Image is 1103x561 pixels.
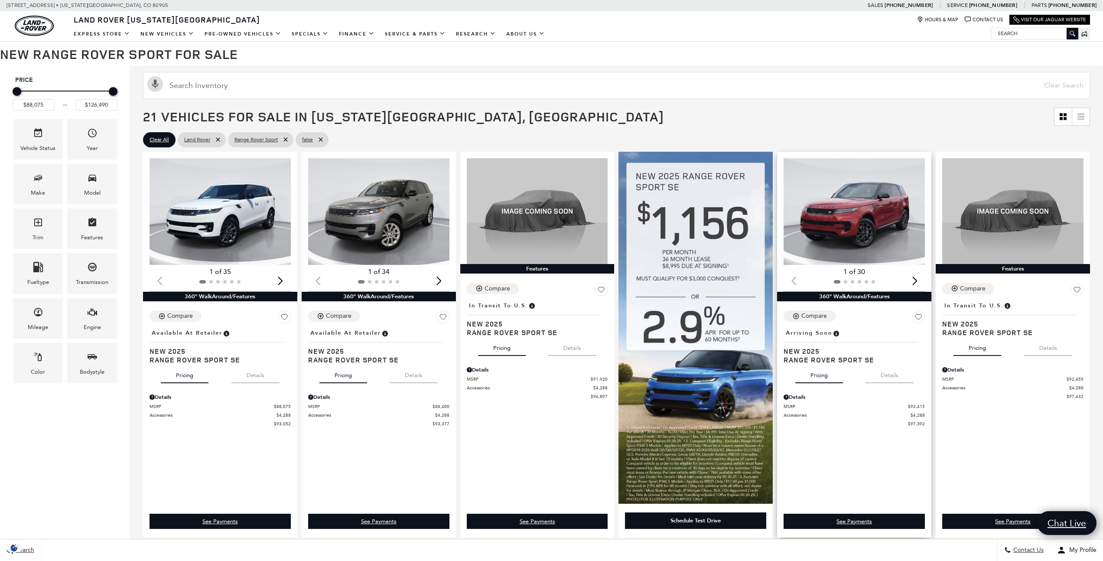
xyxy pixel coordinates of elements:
[15,16,54,36] a: land-rover
[75,99,117,111] input: Maximum
[478,337,526,356] button: pricing tab
[942,158,1083,264] img: 2025 Land Rover Range Rover Sport SE
[15,16,54,36] img: Land Rover
[784,412,911,418] span: Accessories
[467,320,602,328] span: New 2025
[13,164,63,204] div: MakeMake
[67,119,117,160] div: YearYear
[67,298,117,339] div: EngineEngine
[991,28,1078,39] input: Search
[278,310,291,327] button: Save Vehicle
[150,393,291,401] div: Pricing Details - Range Rover Sport SE
[150,412,291,418] a: Accessories $4,288
[467,376,591,382] span: MSRP
[953,337,1001,356] button: pricing tab
[150,310,202,322] button: Compare Vehicle
[942,300,1083,337] a: In Transit to U.S.New 2025Range Rover Sport SE
[965,16,1003,23] a: Contact Us
[286,26,334,42] a: Specials
[467,283,519,294] button: Compare Vehicle
[784,310,836,322] button: Compare Vehicle
[451,26,501,42] a: Research
[87,144,98,153] div: Year
[1011,547,1044,554] span: Contact Us
[467,514,608,529] a: See Payments
[1066,547,1096,554] span: My Profile
[595,283,608,300] button: Save Vehicle
[485,285,510,293] div: Compare
[308,514,449,529] a: See Payments
[13,253,63,294] div: FueltypeFueltype
[274,421,291,427] span: $93,052
[944,301,1003,310] span: In Transit to U.S.
[942,514,1083,529] a: See Payments
[528,301,536,310] span: Vehicle has shipped from factory of origin. Estimated time of delivery to Retailer is on average ...
[942,283,994,294] button: Compare Vehicle
[912,310,925,327] button: Save Vehicle
[33,305,43,323] span: Mileage
[4,543,24,552] section: Click to Open Cookie Consent Modal
[15,76,115,84] h5: Price
[302,134,313,145] span: false
[1043,517,1090,529] span: Chat Live
[390,364,438,383] button: details tab
[87,126,98,144] span: Year
[234,134,278,145] span: Range Rover Sport
[548,337,596,356] button: details tab
[277,412,291,418] span: $4,288
[625,512,766,529] div: Schedule Test Drive
[308,393,449,401] div: Pricing Details - Range Rover Sport SE
[27,277,49,287] div: Fueltype
[308,158,450,265] div: 1 / 2
[150,356,284,364] span: Range Rover Sport SE
[87,260,98,277] span: Transmission
[784,514,925,529] a: See Payments
[936,264,1090,274] div: Features
[150,514,291,529] a: See Payments
[942,376,1083,382] a: MSRP $92,455
[31,188,45,198] div: Make
[28,323,48,332] div: Mileage
[1069,385,1083,391] span: $4,288
[150,158,292,265] div: 1 / 2
[795,364,843,383] button: pricing tab
[467,393,608,400] a: $96,897
[275,271,286,290] div: Next slide
[777,292,931,301] div: 360° WalkAround/Features
[74,14,260,25] span: Land Rover [US_STATE][GEOGRAPHIC_DATA]
[150,403,291,410] a: MSRP $88,075
[84,188,101,198] div: Model
[784,356,918,364] span: Range Rover Sport SE
[784,403,925,410] a: MSRP $92,415
[33,260,43,277] span: Fueltype
[380,26,451,42] a: Service & Parts
[161,364,208,383] button: pricing tab
[308,403,449,410] a: MSRP $88,400
[865,364,914,383] button: details tab
[143,72,1090,99] input: Search Inventory
[143,108,664,125] span: 21 Vehicles for Sale in [US_STATE][GEOGRAPHIC_DATA], [GEOGRAPHIC_DATA]
[942,320,1077,328] span: New 2025
[308,421,449,427] a: $93,377
[231,364,280,383] button: details tab
[135,26,199,42] a: New Vehicles
[467,385,608,391] a: Accessories $4,288
[942,385,1083,391] a: Accessories $4,288
[784,158,926,265] img: 2025 Land Rover Range Rover Sport SE 1
[436,310,449,327] button: Save Vehicle
[308,347,443,356] span: New 2025
[784,327,925,364] a: Arriving SoonNew 2025Range Rover Sport SE
[150,421,291,427] a: $93,052
[334,26,380,42] a: Finance
[33,349,43,367] span: Color
[1031,2,1047,8] span: Parts
[222,328,230,338] span: Vehicle is in stock and ready for immediate delivery. Due to demand, availability is subject to c...
[1024,337,1072,356] button: details tab
[784,347,918,356] span: New 2025
[1037,511,1096,535] a: Chat Live
[917,16,958,23] a: Hours & Map
[467,300,608,337] a: In Transit to U.S.New 2025Range Rover Sport SE
[433,271,445,290] div: Next slide
[969,2,1017,9] a: [PHONE_NUMBER]
[784,158,926,265] div: 1 / 2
